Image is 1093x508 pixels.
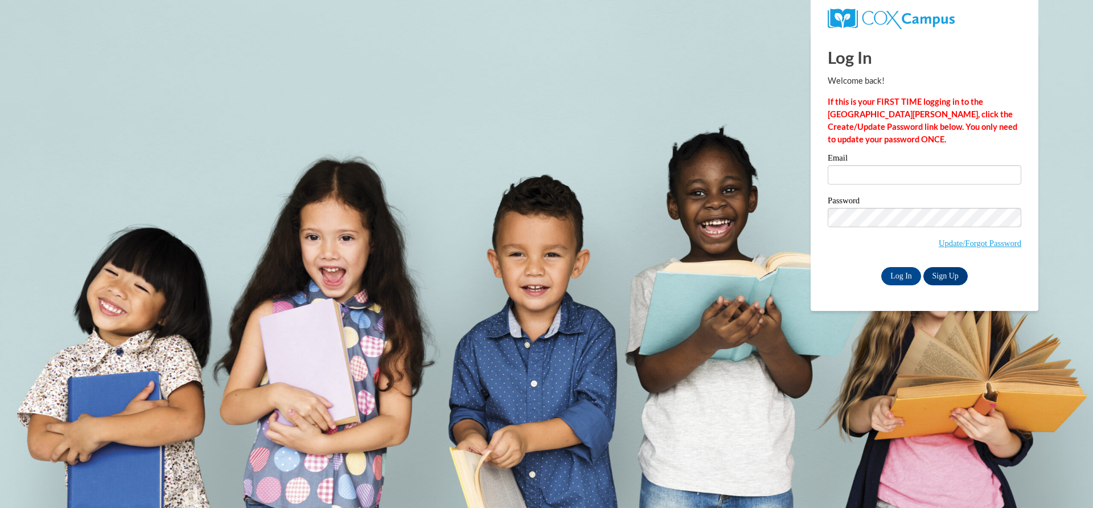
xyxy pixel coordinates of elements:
a: Sign Up [923,267,968,285]
label: Password [828,196,1021,208]
p: Welcome back! [828,75,1021,87]
a: Update/Forgot Password [939,239,1021,248]
strong: If this is your FIRST TIME logging in to the [GEOGRAPHIC_DATA][PERSON_NAME], click the Create/Upd... [828,97,1017,144]
h1: Log In [828,46,1021,69]
img: COX Campus [828,9,955,29]
input: Log In [881,267,921,285]
a: COX Campus [828,13,955,23]
label: Email [828,154,1021,165]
